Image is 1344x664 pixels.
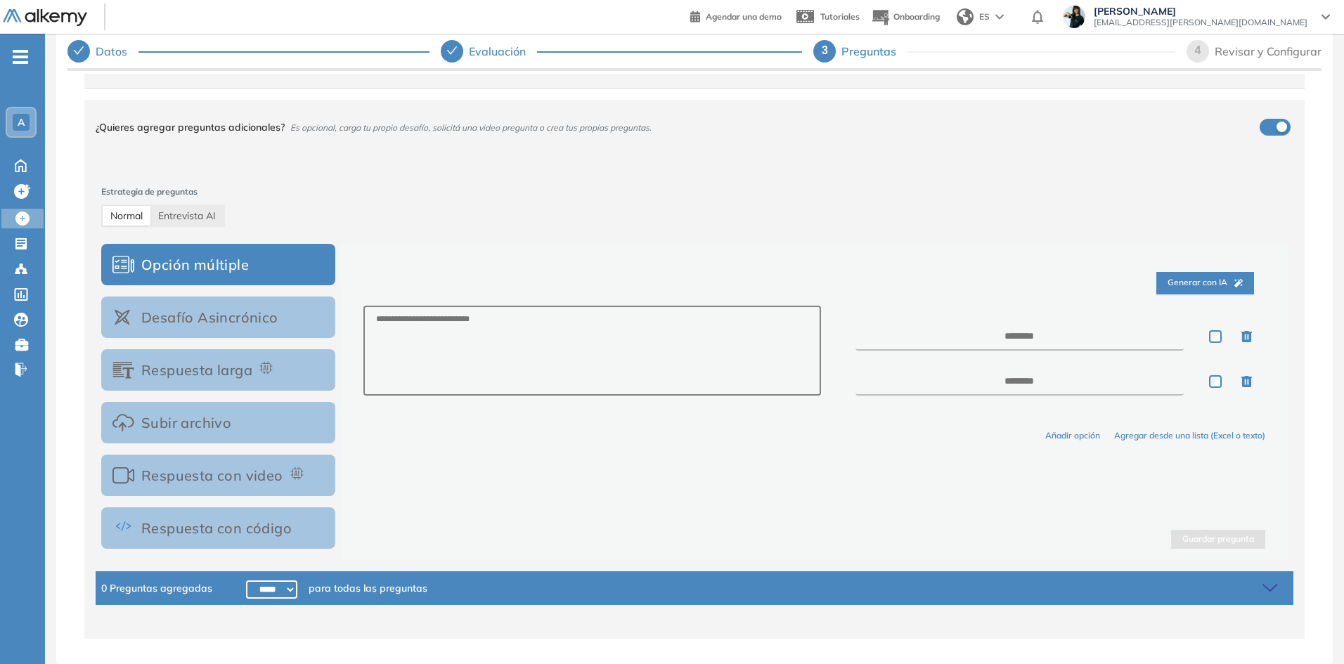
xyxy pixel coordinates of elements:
div: Datos [67,40,429,63]
span: [PERSON_NAME] [1094,6,1307,17]
div: Revisar y Configurar [1215,40,1322,63]
button: Opción múltiple [101,244,335,285]
img: world [957,8,974,25]
span: ES [979,11,990,23]
span: A [18,117,25,128]
button: Subir archivo [101,402,335,443]
img: Logo [3,9,87,27]
span: ¿Quieres agregar preguntas adicionales? [96,121,285,134]
i: - [13,56,28,58]
span: Generar con IA [1168,276,1243,289]
div: Datos [96,40,138,63]
div: Evaluación [469,40,537,63]
span: [EMAIL_ADDRESS][PERSON_NAME][DOMAIN_NAME] [1094,17,1307,28]
span: 0 Preguntas agregadas [101,580,212,596]
span: Tutoriales [820,11,860,22]
span: check [73,45,84,56]
div: Evaluación [441,40,803,63]
img: arrow [995,14,1004,20]
div: ¿Quieres agregar preguntas adicionales?Es opcional, carga tu propio desafío, solicitá una video p... [84,100,1305,155]
div: 3Preguntas [813,40,1175,63]
span: AI [158,209,216,222]
span: Onboarding [893,11,940,22]
a: Agendar una demo [690,7,782,24]
span: check [446,45,458,56]
span: Es opcional, carga tu propio desafío, solicitá una video pregunta o crea tus propias preguntas. [290,122,652,133]
button: Generar con IA [1156,272,1254,294]
button: Añadir opción [1045,429,1100,443]
span: Agendar una demo [706,11,782,22]
span: para todas las preguntas [309,580,427,596]
span: Estrategia de preguntas [101,185,1288,199]
button: Guardar pregunta [1171,530,1265,549]
span: Normal [110,209,143,222]
div: 4Revisar y Configurar [1187,40,1322,63]
div: Preguntas [841,40,907,63]
button: Respuesta larga [101,349,335,391]
button: Desafío Asincrónico [101,297,335,338]
button: Respuesta con video [101,455,335,496]
span: 4 [1195,44,1201,56]
span: 3 [822,44,828,56]
button: Respuesta con código [101,507,335,549]
button: Onboarding [871,2,940,32]
button: Agregar desde una lista (Excel o texto) [1114,429,1265,443]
